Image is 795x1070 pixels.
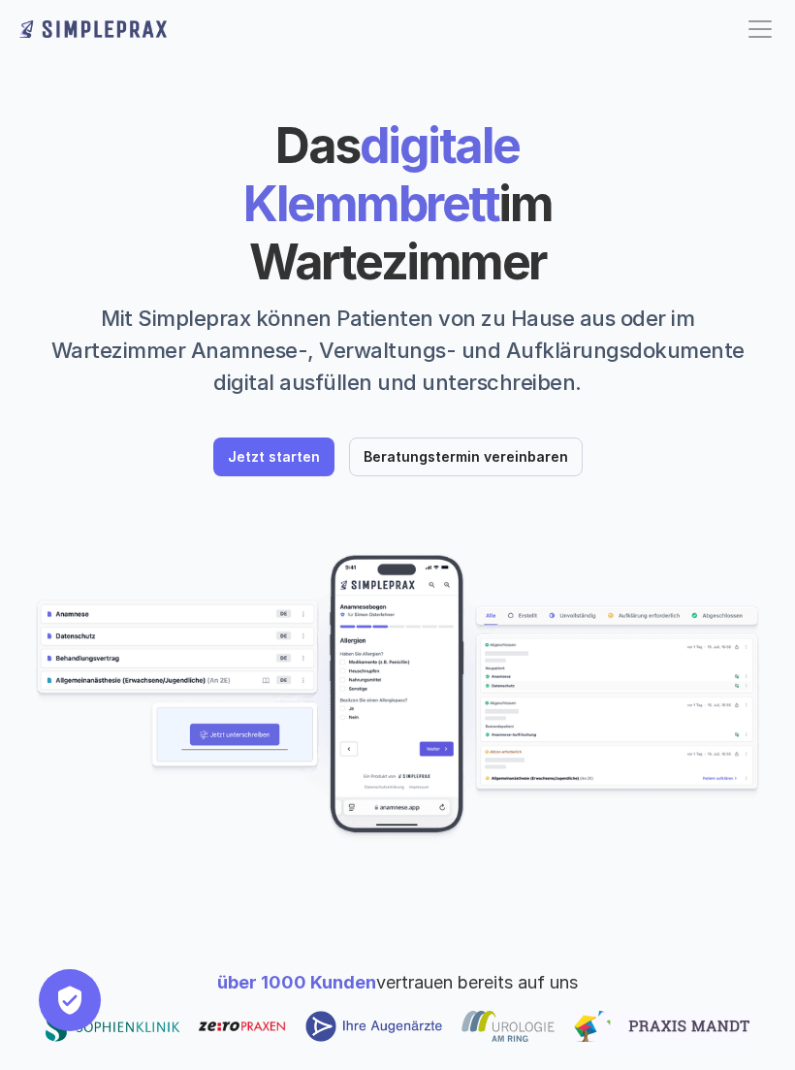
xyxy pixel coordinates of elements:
img: Beispielscreenshots aus der Simpleprax Anwendung [34,554,761,843]
span: über 1000 Kunden [217,972,376,992]
a: Beratungstermin vereinbaren [349,438,583,476]
p: Beratungstermin vereinbaren [364,449,568,466]
p: Mit Simpleprax können Patienten von zu Hause aus oder im Wartezimmer Anamnese-, Verwaltungs- und ... [39,303,756,399]
p: vertrauen bereits auf uns [217,969,578,995]
span: Das [275,116,360,175]
p: Jetzt starten [228,449,320,466]
span: im Wartezimmer [249,175,560,291]
a: Jetzt starten [213,438,334,476]
h1: digitale Klemmbrett [118,116,678,291]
